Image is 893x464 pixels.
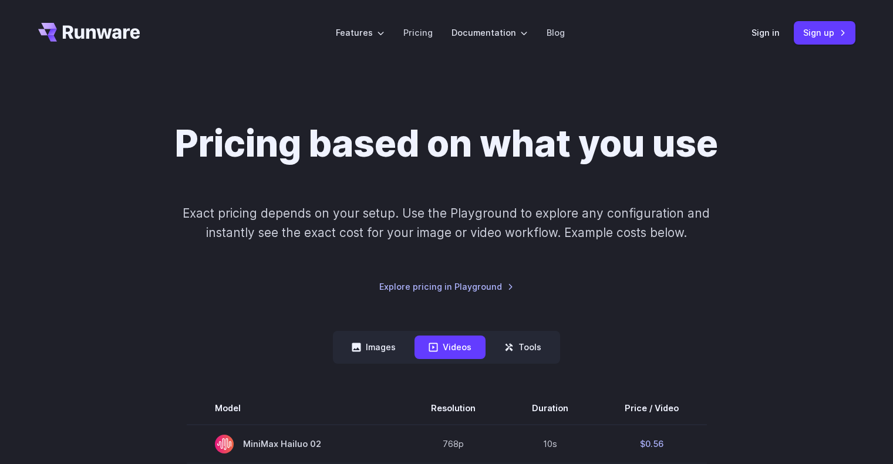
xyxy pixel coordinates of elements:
[490,336,555,358] button: Tools
[187,392,403,425] th: Model
[504,392,597,425] th: Duration
[215,435,375,453] span: MiniMax Hailuo 02
[504,425,597,463] td: 10s
[403,26,433,39] a: Pricing
[597,425,707,463] td: $0.56
[379,280,514,293] a: Explore pricing in Playground
[547,26,565,39] a: Blog
[794,21,855,44] a: Sign up
[338,336,410,358] button: Images
[336,26,385,39] label: Features
[451,26,528,39] label: Documentation
[597,392,707,425] th: Price / Video
[403,392,504,425] th: Resolution
[415,336,486,358] button: Videos
[175,122,718,166] h1: Pricing based on what you use
[160,204,732,243] p: Exact pricing depends on your setup. Use the Playground to explore any configuration and instantl...
[752,26,780,39] a: Sign in
[38,23,140,42] a: Go to /
[403,425,504,463] td: 768p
